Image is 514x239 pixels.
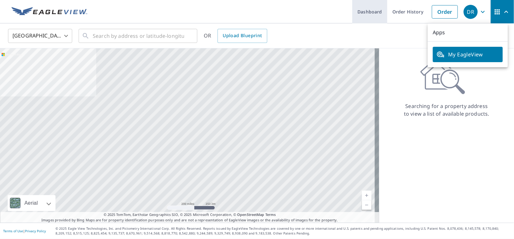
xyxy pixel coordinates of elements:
a: Upload Blueprint [218,29,267,43]
a: Order [432,5,458,19]
p: Apps [428,23,508,42]
img: EV Logo [12,7,87,17]
div: Aerial [8,195,56,211]
p: © 2025 Eagle View Technologies, Inc. and Pictometry International Corp. All Rights Reserved. Repo... [56,226,511,236]
a: Current Level 5, Zoom In [362,191,372,200]
a: Terms [265,212,276,217]
span: © 2025 TomTom, Earthstar Geographics SIO, © 2025 Microsoft Corporation, © [104,212,276,218]
a: Current Level 5, Zoom Out [362,200,372,210]
span: My EagleView [437,51,499,58]
p: Searching for a property address to view a list of available products. [404,102,490,118]
a: Terms of Use [3,229,23,233]
div: Aerial [22,195,40,211]
p: | [3,229,46,233]
a: OpenStreetMap [237,212,264,217]
div: DR [464,5,478,19]
a: My EagleView [433,47,503,62]
div: OR [204,29,267,43]
span: Upload Blueprint [223,32,262,40]
div: [GEOGRAPHIC_DATA] [8,27,72,45]
input: Search by address or latitude-longitude [93,27,184,45]
a: Privacy Policy [25,229,46,233]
